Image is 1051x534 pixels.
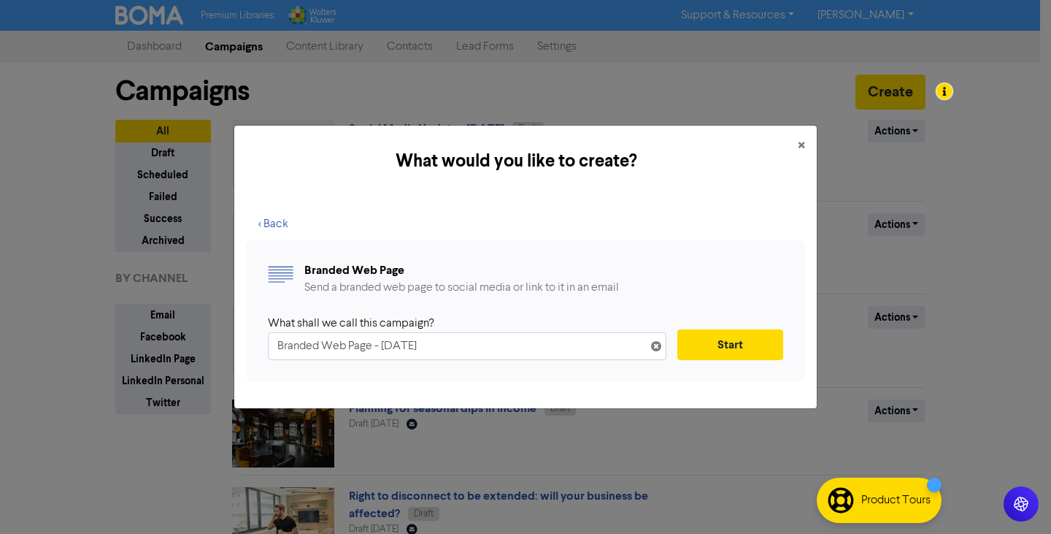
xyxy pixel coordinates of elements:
[304,262,619,279] div: Branded Web Page
[677,329,783,360] button: Start
[246,148,786,175] h5: What would you like to create?
[798,135,805,157] span: ×
[268,315,655,332] div: What shall we call this campaign?
[304,279,619,297] div: Send a branded web page to social media or link to it in an email
[246,209,301,240] button: < Back
[978,464,1051,534] iframe: Chat Widget
[786,126,817,167] button: Close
